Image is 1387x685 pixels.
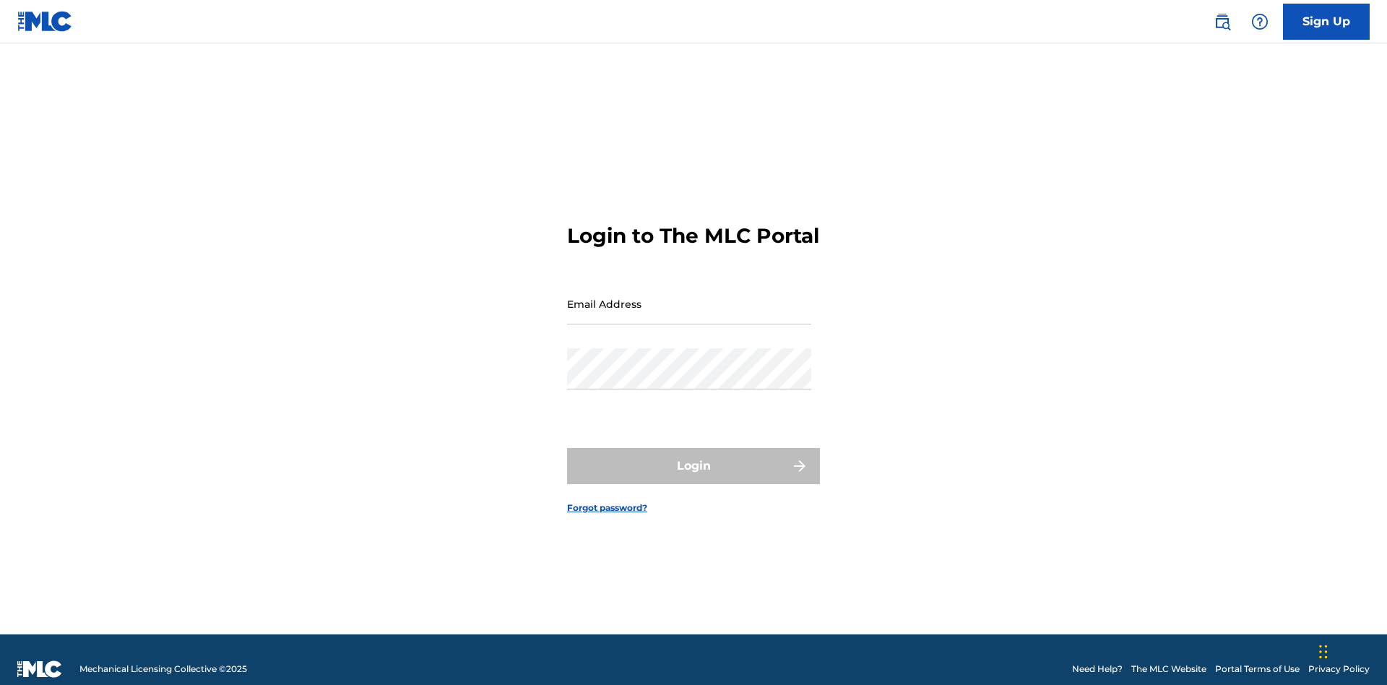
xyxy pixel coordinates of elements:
div: Help [1245,7,1274,36]
a: Privacy Policy [1308,663,1370,676]
iframe: Chat Widget [1315,616,1387,685]
img: search [1214,13,1231,30]
span: Mechanical Licensing Collective © 2025 [79,663,247,676]
a: Public Search [1208,7,1237,36]
img: logo [17,660,62,678]
div: Drag [1319,630,1328,673]
h3: Login to The MLC Portal [567,223,819,249]
a: The MLC Website [1131,663,1206,676]
a: Portal Terms of Use [1215,663,1300,676]
a: Forgot password? [567,501,647,514]
a: Need Help? [1072,663,1123,676]
img: MLC Logo [17,11,73,32]
a: Sign Up [1283,4,1370,40]
img: help [1251,13,1269,30]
